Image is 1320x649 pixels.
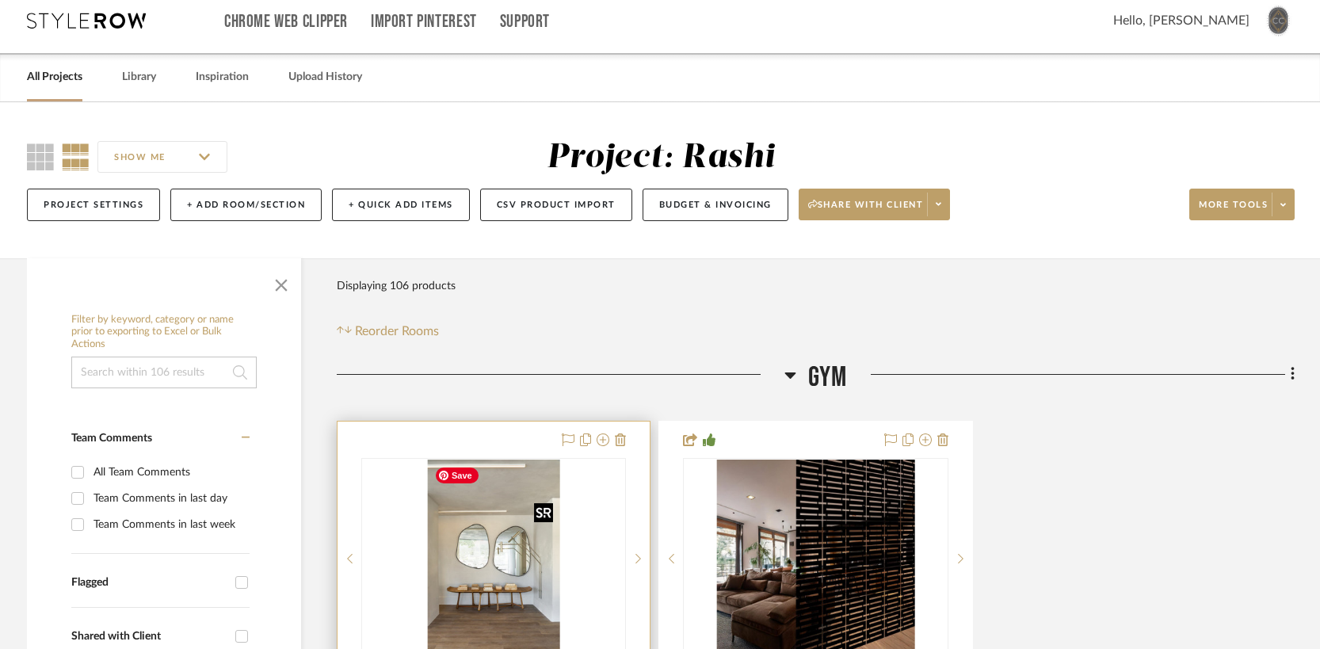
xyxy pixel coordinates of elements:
[436,468,479,483] span: Save
[332,189,470,221] button: + Quick Add Items
[1261,4,1295,37] img: avatar
[265,266,297,298] button: Close
[224,15,348,29] a: Chrome Web Clipper
[288,67,362,88] a: Upload History
[93,486,246,511] div: Team Comments in last day
[799,189,951,220] button: Share with client
[1199,199,1268,223] span: More tools
[93,512,246,537] div: Team Comments in last week
[480,189,632,221] button: CSV Product Import
[500,15,550,29] a: Support
[71,576,227,590] div: Flagged
[808,361,848,395] span: Gym
[1189,189,1295,220] button: More tools
[547,141,776,174] div: Project: Rashi
[27,67,82,88] a: All Projects
[93,460,246,485] div: All Team Comments
[71,630,227,643] div: Shared with Client
[808,199,924,223] span: Share with client
[71,357,257,388] input: Search within 106 results
[27,189,160,221] button: Project Settings
[643,189,788,221] button: Budget & Invoicing
[71,314,257,351] h6: Filter by keyword, category or name prior to exporting to Excel or Bulk Actions
[355,322,439,341] span: Reorder Rooms
[71,433,152,444] span: Team Comments
[337,322,439,341] button: Reorder Rooms
[170,189,322,221] button: + Add Room/Section
[122,67,156,88] a: Library
[196,67,249,88] a: Inspiration
[1113,11,1249,30] span: Hello, [PERSON_NAME]
[337,270,456,302] div: Displaying 106 products
[371,15,477,29] a: Import Pinterest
